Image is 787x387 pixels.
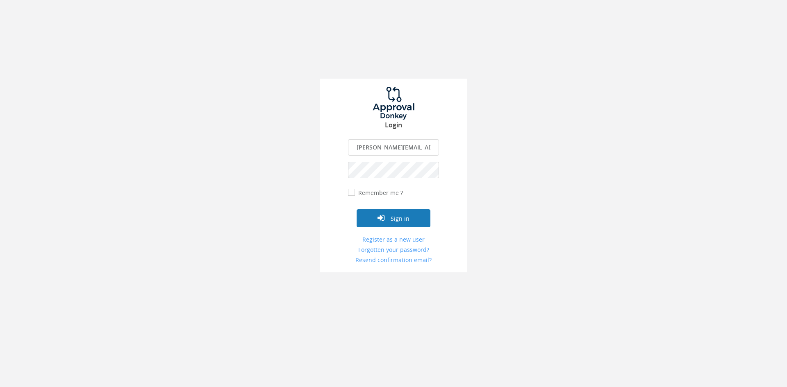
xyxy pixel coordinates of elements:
[348,256,439,264] a: Resend confirmation email?
[363,87,424,120] img: logo.png
[356,189,403,197] label: Remember me ?
[357,209,430,227] button: Sign in
[320,122,467,129] h3: Login
[348,235,439,244] a: Register as a new user
[348,139,439,156] input: Enter your Email
[348,246,439,254] a: Forgotten your password?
